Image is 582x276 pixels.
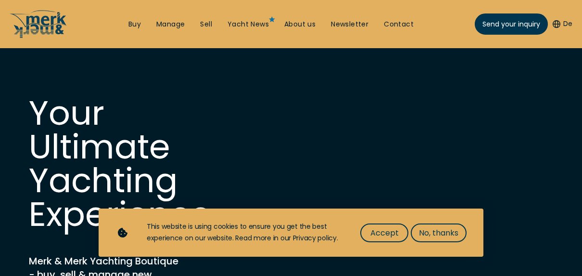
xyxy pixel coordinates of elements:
a: Newsletter [331,20,368,29]
div: This website is using cookies to ensure you get the best experience on our website. Read more in ... [147,221,341,244]
h1: Your Ultimate Yachting Experience [29,96,221,231]
span: Send your inquiry [482,19,540,29]
a: Yacht News [228,20,269,29]
span: No, thanks [419,227,458,239]
button: No, thanks [411,223,467,242]
button: Accept [360,223,408,242]
span: Accept [370,227,399,239]
a: About us [284,20,316,29]
a: Send your inquiry [475,13,548,35]
a: Privacy policy [293,233,337,243]
a: Manage [156,20,185,29]
a: Buy [128,20,141,29]
button: De [553,19,572,29]
a: Contact [384,20,414,29]
a: Sell [200,20,212,29]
